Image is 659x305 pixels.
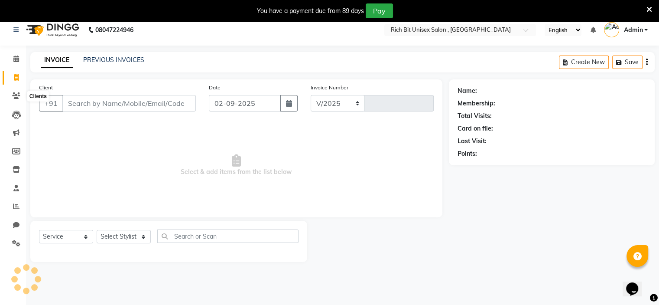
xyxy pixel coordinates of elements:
button: Pay [366,3,393,18]
span: Select & add items from the list below [39,122,434,209]
span: Admin [623,26,643,35]
div: Membership: [458,99,495,108]
label: Client [39,84,53,92]
label: Date [209,84,221,92]
div: You have a payment due from 89 days [257,7,364,16]
input: Search by Name/Mobile/Email/Code [62,95,196,112]
img: Admin [604,22,619,37]
div: Card on file: [458,124,493,133]
div: Clients [27,91,49,102]
div: Points: [458,149,477,158]
div: Last Visit: [458,137,487,146]
div: Total Visits: [458,112,492,121]
div: Name: [458,86,477,95]
img: logo [22,18,81,42]
button: Create New [559,56,609,69]
button: Save [612,56,643,69]
a: INVOICE [41,52,73,68]
iframe: chat widget [623,270,650,296]
b: 08047224946 [95,18,133,42]
label: Invoice Number [311,84,348,92]
input: Search or Scan [157,230,299,243]
a: PREVIOUS INVOICES [83,56,144,64]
